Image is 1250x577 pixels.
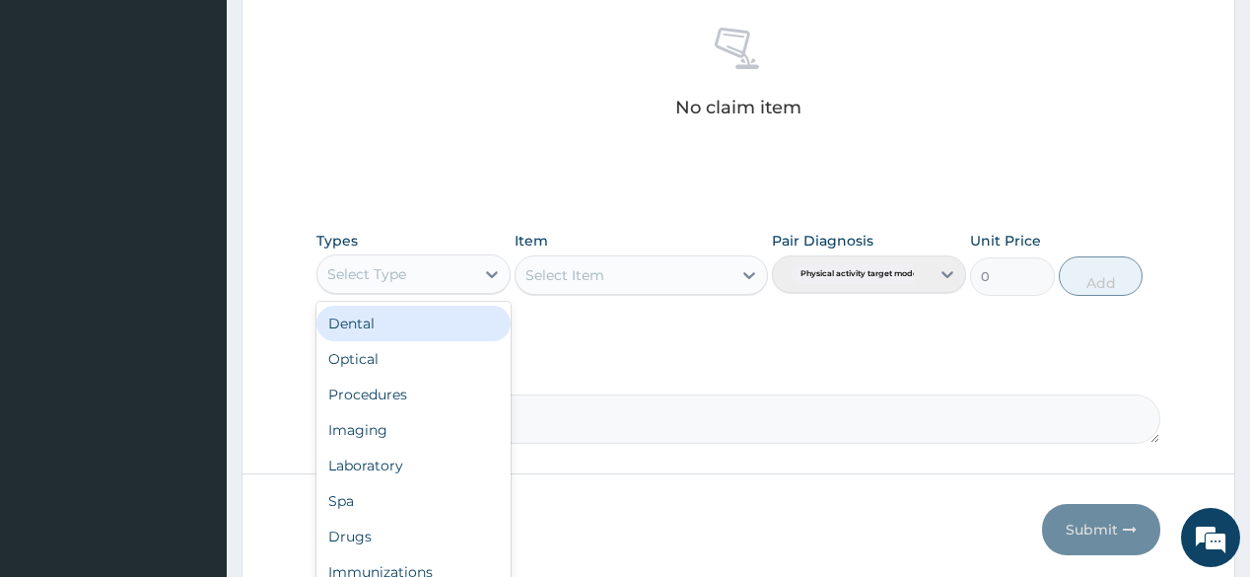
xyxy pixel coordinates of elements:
textarea: Type your message and hit 'Enter' [10,375,376,444]
label: Comment [316,367,1159,384]
div: Drugs [316,519,511,554]
div: Chat with us now [103,110,331,136]
button: Submit [1042,504,1160,555]
p: No claim item [675,98,801,117]
div: Optical [316,341,511,377]
div: Laboratory [316,448,511,483]
div: Select Type [327,264,406,284]
div: Minimize live chat window [323,10,371,57]
div: Spa [316,483,511,519]
label: Types [316,233,358,250]
button: Add [1059,256,1144,296]
label: Unit Price [970,231,1041,251]
div: Imaging [316,412,511,448]
label: Pair Diagnosis [772,231,873,251]
div: Procedures [316,377,511,412]
img: d_794563401_company_1708531726252_794563401 [36,99,80,148]
label: Item [515,231,548,251]
div: Dental [316,306,511,341]
span: We're online! [114,167,272,366]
